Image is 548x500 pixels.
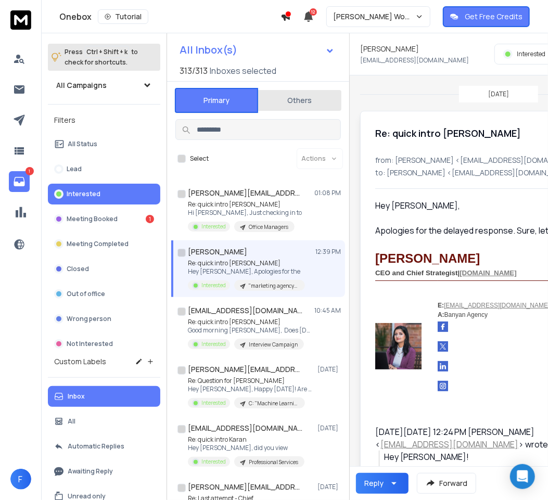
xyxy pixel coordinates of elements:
[67,265,89,273] p: Closed
[249,458,298,466] p: Professional Services
[68,140,97,148] p: All Status
[188,305,302,316] h1: [EMAIL_ADDRESS][DOMAIN_NAME]
[438,361,448,371] img: linkedin icon
[188,267,305,276] p: Hey [PERSON_NAME], Apologies for the
[188,385,313,393] p: Hey [PERSON_NAME], Happy [DATE]! Are you
[67,215,118,223] p: Meeting Booked
[360,56,469,65] p: [EMAIL_ADDRESS][DOMAIN_NAME]
[314,189,341,197] p: 01:08 PM
[360,44,419,54] h1: [PERSON_NAME]
[48,209,160,229] button: Meeting Booked1
[201,458,226,466] p: Interested
[68,392,85,401] p: Inbox
[188,200,302,209] p: Re: quick intro [PERSON_NAME]
[201,281,226,289] p: Interested
[54,356,106,367] h3: Custom Labels
[48,234,160,254] button: Meeting Completed
[364,478,384,489] div: Reply
[48,159,160,180] button: Lead
[188,247,247,257] h1: [PERSON_NAME]
[171,40,343,60] button: All Inbox(s)
[48,436,160,457] button: Automatic Replies
[314,306,341,315] p: 10:45 AM
[356,473,409,494] button: Reply
[444,311,488,318] span: Banyan Agency
[188,364,302,375] h1: [PERSON_NAME][EMAIL_ADDRESS][PERSON_NAME][DOMAIN_NAME]
[48,386,160,407] button: Inbox
[210,65,276,77] h3: Inboxes selected
[65,47,138,68] p: Press to check for shortcuts.
[375,323,422,369] img: Photo
[48,284,160,304] button: Out of office
[98,9,148,24] button: Tutorial
[68,417,75,426] p: All
[68,467,113,476] p: Awaiting Reply
[10,469,31,490] button: F
[457,269,460,277] span: |
[488,90,509,98] p: [DATE]
[517,50,545,58] p: Interested
[417,473,476,494] button: Forward
[510,464,535,489] div: Open Intercom Messenger
[201,340,226,348] p: Interested
[315,248,341,256] p: 12:39 PM
[249,223,288,231] p: Office Managers
[249,341,298,349] p: Interview Campaign
[380,439,518,450] a: [EMAIL_ADDRESS][DOMAIN_NAME]
[188,326,313,335] p: Good morning [PERSON_NAME], Does [DATE]
[59,9,281,24] div: Onebox
[48,309,160,329] button: Wrong person
[68,442,124,451] p: Automatic Replies
[48,259,160,279] button: Closed
[310,8,317,16] span: 12
[180,65,208,77] span: 313 / 313
[67,290,105,298] p: Out of office
[188,482,302,492] h1: [PERSON_NAME][EMAIL_ADDRESS][DOMAIN_NAME]
[48,334,160,354] button: Not Interested
[9,171,30,192] a: 1
[188,318,313,326] p: Re: quick intro [PERSON_NAME]
[317,424,341,432] p: [DATE]
[443,6,530,27] button: Get Free Credits
[48,113,160,127] h3: Filters
[48,411,160,432] button: All
[201,223,226,230] p: Interested
[258,89,341,112] button: Others
[375,269,460,277] span: CEO and Chief Strategist
[175,88,258,113] button: Primary
[188,435,304,444] p: Re: quick intro Karan
[67,315,111,323] p: Wrong person
[48,134,160,155] button: All Status
[67,340,113,348] p: Not Interested
[188,188,302,198] h1: [PERSON_NAME][EMAIL_ADDRESS][DOMAIN_NAME]
[438,341,448,352] img: twitter icon
[48,461,160,482] button: Awaiting Reply
[317,483,341,491] p: [DATE]
[317,365,341,374] p: [DATE]
[190,155,209,163] label: Select
[188,444,304,452] p: Hey [PERSON_NAME], did you view
[201,399,226,407] p: Interested
[249,400,299,407] p: C: "Machine Learning" , "AI" | US/CA | CEO/FOUNDER/OWNER | 50-500
[438,322,448,332] img: facebook icon
[48,184,160,204] button: Interested
[333,11,415,22] p: [PERSON_NAME] Workspace
[188,209,302,217] p: Hi [PERSON_NAME], Just checking in to
[67,240,129,248] p: Meeting Completed
[438,311,444,318] span: A:
[56,80,107,91] h1: All Campaigns
[180,45,237,55] h1: All Inbox(s)
[67,190,100,198] p: Interested
[375,126,521,140] h1: Re: quick intro [PERSON_NAME]
[146,215,154,223] div: 1
[438,381,448,391] img: instagram icon
[460,269,517,277] a: [DOMAIN_NAME]
[188,423,302,433] h1: [EMAIL_ADDRESS][DOMAIN_NAME]
[48,75,160,96] button: All Campaigns
[188,259,305,267] p: Re: quick intro [PERSON_NAME]
[26,167,34,175] p: 1
[188,377,313,385] p: Re: Question for [PERSON_NAME]
[465,11,522,22] p: Get Free Credits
